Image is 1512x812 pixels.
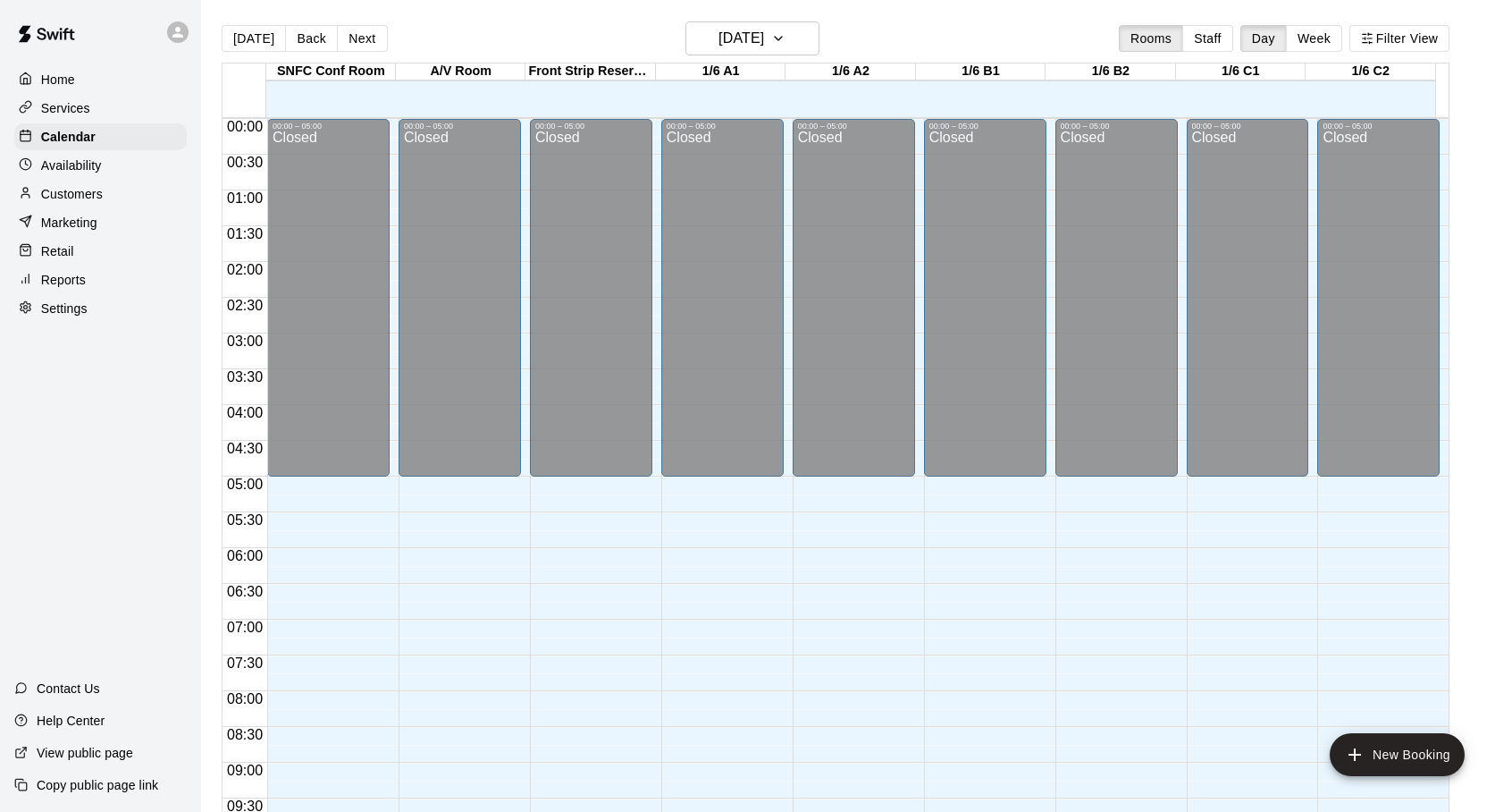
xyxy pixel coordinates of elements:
[1330,733,1465,776] button: add
[223,155,267,170] span: 00:30
[1286,25,1342,52] button: Week
[223,763,267,778] span: 09:00
[798,131,910,483] div: Closed
[223,656,267,671] span: 07:30
[223,727,267,742] span: 08:30
[1046,63,1175,80] div: 1/6 B2
[785,63,915,80] div: 1/6 A2
[41,185,103,203] p: Customers
[223,548,267,563] span: 06:00
[661,119,784,477] div: 00:00 – 05:00: Closed
[337,25,387,52] button: Next
[273,122,384,131] div: 00:00 – 05:00
[273,131,384,483] div: Closed
[14,266,187,293] a: Reports
[1306,63,1435,80] div: 1/6 C2
[399,119,521,477] div: 00:00 – 05:00: Closed
[1061,122,1172,131] div: 00:00 – 05:00
[396,63,525,80] div: A/V Room
[223,620,267,635] span: 07:00
[222,25,286,52] button: [DATE]
[266,63,396,80] div: SNFC Conf Room
[37,776,158,794] p: Copy public page link
[37,680,100,698] p: Contact Us
[656,63,785,80] div: 1/6 A1
[1323,131,1434,483] div: Closed
[41,300,88,317] p: Settings
[929,122,1041,131] div: 00:00 – 05:00
[223,441,267,456] span: 04:30
[1240,25,1287,52] button: Day
[14,95,187,122] a: Services
[223,262,267,277] span: 02:00
[223,334,267,349] span: 03:00
[1119,25,1183,52] button: Rooms
[223,369,267,385] span: 03:30
[1061,131,1172,483] div: Closed
[223,691,267,706] span: 08:00
[223,584,267,599] span: 06:30
[41,71,75,89] p: Home
[285,25,338,52] button: Back
[1192,131,1304,483] div: Closed
[667,122,778,131] div: 00:00 – 05:00
[14,181,187,207] a: Customers
[41,156,102,174] p: Availability
[667,131,778,483] div: Closed
[798,122,910,131] div: 00:00 – 05:00
[1182,25,1233,52] button: Staff
[793,119,915,477] div: 00:00 – 05:00: Closed
[404,122,516,131] div: 00:00 – 05:00
[223,477,267,492] span: 05:00
[14,152,187,179] a: Availability
[41,128,96,146] p: Calendar
[41,214,97,232] p: Marketing
[929,131,1041,483] div: Closed
[41,99,90,117] p: Services
[1055,119,1178,477] div: 00:00 – 05:00: Closed
[41,242,74,260] p: Retail
[1192,122,1304,131] div: 00:00 – 05:00
[1349,25,1449,52] button: Filter View
[535,122,647,131] div: 00:00 – 05:00
[267,119,390,477] div: 00:00 – 05:00: Closed
[223,119,267,134] span: 00:00
[14,123,187,150] a: Calendar
[223,405,267,420] span: 04:00
[530,119,652,477] div: 00:00 – 05:00: Closed
[1323,122,1434,131] div: 00:00 – 05:00
[223,226,267,241] span: 01:30
[525,63,655,80] div: Front Strip Reservation
[718,26,764,51] h6: [DATE]
[223,190,267,206] span: 01:00
[916,63,1046,80] div: 1/6 B1
[1317,119,1440,477] div: 00:00 – 05:00: Closed
[685,21,819,55] button: [DATE]
[1176,63,1306,80] div: 1/6 C1
[37,712,105,730] p: Help Center
[223,512,267,528] span: 05:30
[14,295,187,322] a: Settings
[41,271,86,289] p: Reports
[924,119,1046,477] div: 00:00 – 05:00: Closed
[1187,119,1309,477] div: 00:00 – 05:00: Closed
[14,209,187,236] a: Marketing
[37,744,133,762] p: View public page
[404,131,516,483] div: Closed
[223,298,267,313] span: 02:30
[535,131,647,483] div: Closed
[14,66,187,93] a: Home
[14,238,187,265] a: Retail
